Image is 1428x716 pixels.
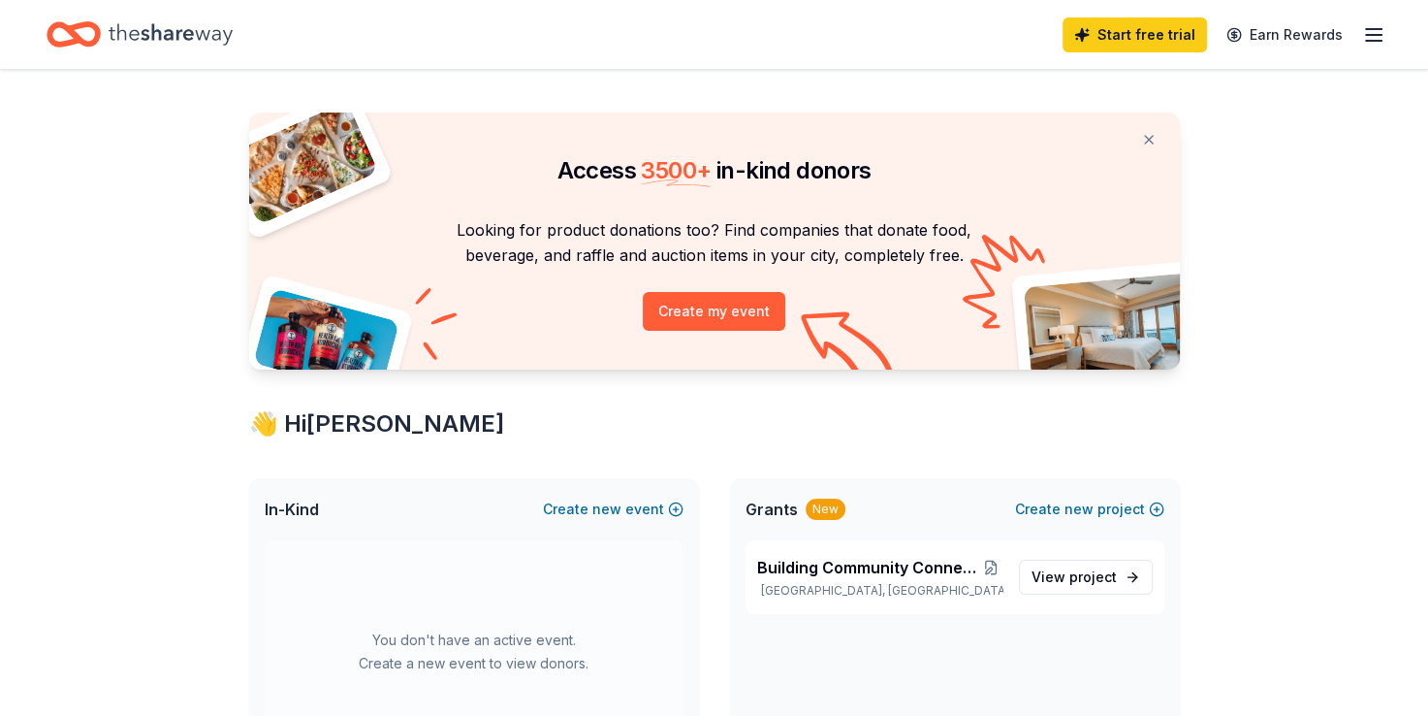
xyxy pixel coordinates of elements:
[249,408,1180,439] div: 👋 Hi [PERSON_NAME]
[592,498,621,521] span: new
[1031,566,1117,589] span: View
[227,101,378,225] img: Pizza
[1064,498,1094,521] span: new
[1215,17,1354,52] a: Earn Rewards
[641,156,711,184] span: 3500 +
[265,498,319,521] span: In-Kind
[643,292,785,331] button: Create my event
[543,498,683,521] button: Createnewevent
[806,499,845,520] div: New
[557,156,872,184] span: Access in-kind donors
[801,311,898,384] img: Curvy arrow
[272,217,1157,269] p: Looking for product donations too? Find companies that donate food, beverage, and raffle and auct...
[1015,498,1164,521] button: Createnewproject
[757,556,980,579] span: Building Community Connection Through Rading
[746,498,798,521] span: Grants
[757,583,1003,599] p: [GEOGRAPHIC_DATA], [GEOGRAPHIC_DATA]
[1069,569,1117,585] span: project
[1019,560,1153,595] a: View project
[1063,17,1207,52] a: Start free trial
[47,12,233,57] a: Home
